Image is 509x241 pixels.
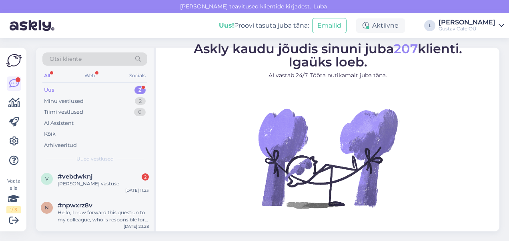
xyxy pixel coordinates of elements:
p: AI vastab 24/7. Tööta nutikamalt juba täna. [194,71,462,80]
span: Askly kaudu jõudis sinuni juba klienti. Igaüks loeb. [194,41,462,70]
div: 2 [134,86,146,94]
div: Aktiivne [356,18,405,33]
span: Luba [311,3,329,10]
span: n [45,205,49,211]
div: Tiimi vestlused [44,108,83,116]
div: Gustav Cafe OÜ [439,26,495,32]
div: All [42,70,52,81]
div: Web [83,70,97,81]
span: Uued vestlused [76,155,114,163]
img: Askly Logo [6,54,22,67]
span: #vebdwknj [58,173,92,180]
div: [PERSON_NAME] [439,19,495,26]
div: 0 [134,108,146,116]
span: 207 [394,41,418,56]
span: #npwxrz8v [58,202,92,209]
div: Vaata siia [6,177,21,213]
a: [PERSON_NAME]Gustav Cafe OÜ [439,19,504,32]
div: Uus [44,86,54,94]
img: No Chat active [256,86,400,230]
div: [PERSON_NAME] vastuse [58,180,149,187]
div: 2 [135,97,146,105]
div: 2 [142,173,149,181]
b: Uus! [219,22,234,29]
div: L [424,20,435,31]
span: Otsi kliente [50,55,82,63]
div: Socials [128,70,147,81]
div: 1 / 3 [6,206,21,213]
div: AI Assistent [44,119,74,127]
div: [DATE] 23:28 [124,223,149,229]
div: Kõik [44,130,56,138]
div: Minu vestlused [44,97,84,105]
div: Proovi tasuta juba täna: [219,21,309,30]
div: Arhiveeritud [44,141,77,149]
span: v [45,176,48,182]
div: Hello, I now forward this question to my colleague, who is responsible for this. The reply will b... [58,209,149,223]
div: [DATE] 11:23 [125,187,149,193]
button: Emailid [312,18,347,33]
